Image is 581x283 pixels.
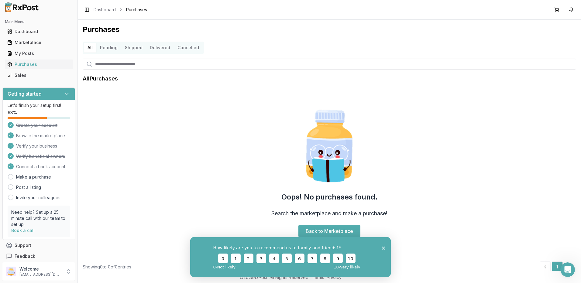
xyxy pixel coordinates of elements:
[312,275,324,280] a: Terms
[271,209,387,218] h3: Search the marketplace and make a purchase!
[298,225,360,237] a: Back to Marketplace
[94,7,116,13] a: Dashboard
[16,174,51,180] a: Make a purchase
[552,261,563,272] a: 1
[11,228,35,233] a: Book a call
[2,251,75,262] button: Feedback
[83,25,576,34] h1: Purchases
[16,195,60,201] a: Invite your colleagues
[5,59,73,70] a: Purchases
[15,253,35,259] span: Feedback
[96,43,121,53] button: Pending
[2,38,75,47] button: Marketplace
[5,19,73,24] h2: Main Menu
[290,107,368,185] img: Smart Pill Bottle
[2,60,75,69] button: Purchases
[83,74,118,83] h1: All Purchases
[16,184,41,190] a: Post a listing
[126,7,147,13] span: Purchases
[281,192,378,202] h2: Oops! No purchases found.
[16,164,65,170] span: Connect a bank account
[190,237,391,277] iframe: Survey from RxPost
[5,70,73,81] a: Sales
[16,122,57,128] span: Create your account
[7,61,70,67] div: Purchases
[121,43,146,53] button: Shipped
[2,49,75,58] button: My Posts
[16,143,57,149] span: Verify your business
[83,264,131,270] div: Showing 0 to 0 of 0 entries
[2,2,41,12] img: RxPost Logo
[7,39,70,46] div: Marketplace
[7,29,70,35] div: Dashboard
[7,50,70,56] div: My Posts
[2,240,75,251] button: Support
[16,153,65,159] span: Verify beneficial owners
[146,43,174,53] button: Delivered
[5,48,73,59] a: My Posts
[94,7,147,13] nav: breadcrumb
[5,37,73,48] a: Marketplace
[327,275,342,280] a: Privacy
[8,102,70,108] p: Let's finish your setup first!
[560,262,575,277] iframe: Intercom live chat
[5,26,73,37] a: Dashboard
[2,70,75,80] button: Sales
[16,133,65,139] span: Browse the marketplace
[19,266,62,272] p: Welcome
[7,72,70,78] div: Sales
[19,272,62,277] p: [EMAIL_ADDRESS][DOMAIN_NAME]
[84,43,96,53] button: All
[540,261,576,272] nav: pagination
[8,110,17,116] span: 63 %
[6,267,16,276] img: User avatar
[11,209,66,227] p: Need help? Set up a 25 minute call with our team to set up.
[8,90,42,97] h3: Getting started
[564,261,576,272] a: Go to next page
[2,27,75,36] button: Dashboard
[174,43,203,53] button: Cancelled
